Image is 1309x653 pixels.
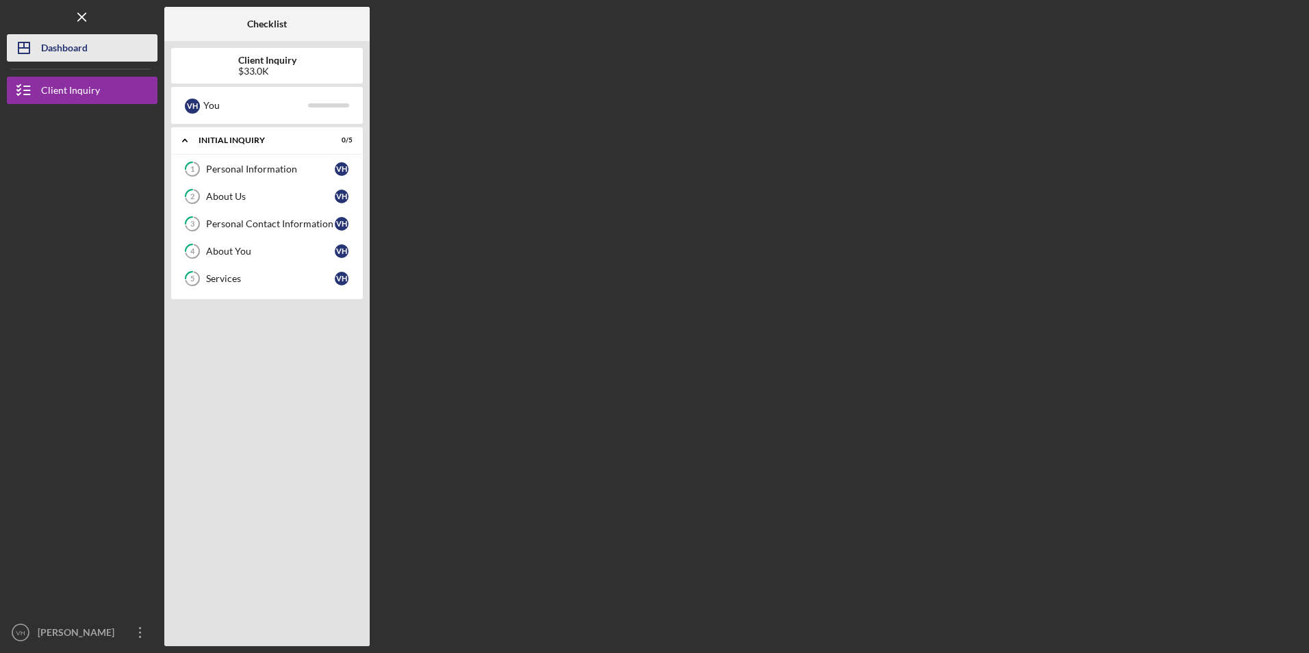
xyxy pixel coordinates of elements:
[190,220,194,229] tspan: 3
[335,162,348,176] div: V H
[328,136,353,144] div: 0 / 5
[7,34,157,62] button: Dashboard
[190,274,194,283] tspan: 5
[178,183,356,210] a: 2About UsVH
[41,34,88,65] div: Dashboard
[335,217,348,231] div: V H
[178,238,356,265] a: 4About YouVH
[7,619,157,646] button: VH[PERSON_NAME]
[206,164,335,175] div: Personal Information
[190,192,194,201] tspan: 2
[203,94,308,117] div: You
[238,66,296,77] div: $33.0K
[199,136,318,144] div: Initial Inquiry
[16,629,25,637] text: VH
[178,210,356,238] a: 3Personal Contact InformationVH
[7,77,157,104] button: Client Inquiry
[178,265,356,292] a: 5ServicesVH
[206,273,335,284] div: Services
[335,190,348,203] div: V H
[335,244,348,258] div: V H
[206,191,335,202] div: About Us
[335,272,348,285] div: V H
[190,165,194,174] tspan: 1
[190,247,195,256] tspan: 4
[247,18,287,29] b: Checklist
[206,246,335,257] div: About You
[238,55,296,66] b: Client Inquiry
[185,99,200,114] div: V H
[178,155,356,183] a: 1Personal InformationVH
[41,77,100,107] div: Client Inquiry
[206,218,335,229] div: Personal Contact Information
[34,619,123,650] div: [PERSON_NAME]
